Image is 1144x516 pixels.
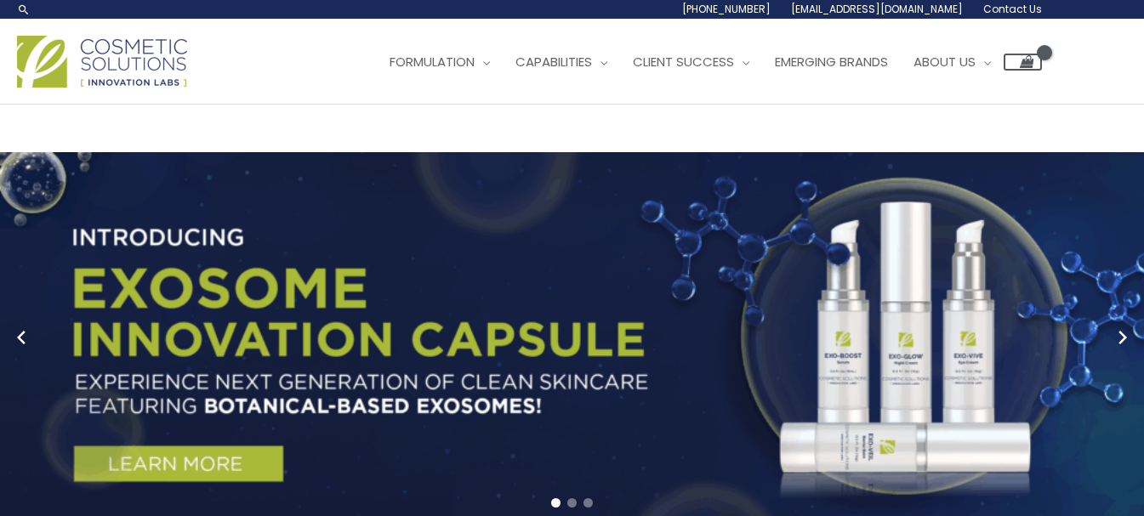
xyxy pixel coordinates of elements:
span: About Us [913,53,976,71]
span: Go to slide 2 [567,498,577,507]
span: Contact Us [983,2,1042,16]
span: Formulation [390,53,475,71]
span: Go to slide 3 [583,498,593,507]
nav: Site Navigation [364,37,1042,88]
span: Client Success [633,53,734,71]
a: Formulation [377,37,503,88]
span: [EMAIL_ADDRESS][DOMAIN_NAME] [791,2,963,16]
img: Cosmetic Solutions Logo [17,36,187,88]
a: Search icon link [17,3,31,16]
span: Capabilities [515,53,592,71]
a: Client Success [620,37,762,88]
a: About Us [901,37,1004,88]
button: Previous slide [9,325,34,350]
a: View Shopping Cart, empty [1004,54,1042,71]
span: Go to slide 1 [551,498,561,507]
span: Emerging Brands [775,53,888,71]
button: Next slide [1110,325,1135,350]
a: Capabilities [503,37,620,88]
a: Emerging Brands [762,37,901,88]
span: [PHONE_NUMBER] [682,2,771,16]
